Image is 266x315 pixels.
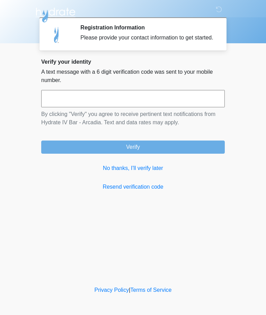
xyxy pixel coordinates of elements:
button: Verify [41,141,225,154]
a: Resend verification code [41,183,225,191]
a: Terms of Service [130,287,171,293]
p: A text message with a 6 digit verification code was sent to your mobile number. [41,68,225,84]
img: Agent Avatar [46,24,67,45]
h2: Verify your identity [41,58,225,65]
div: Please provide your contact information to get started. [80,34,214,42]
a: | [129,287,130,293]
img: Hydrate IV Bar - Arcadia Logo [34,5,77,23]
p: By clicking "Verify" you agree to receive pertinent text notifications from Hydrate IV Bar - Arca... [41,110,225,127]
a: Privacy Policy [95,287,129,293]
a: No thanks, I'll verify later [41,164,225,172]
